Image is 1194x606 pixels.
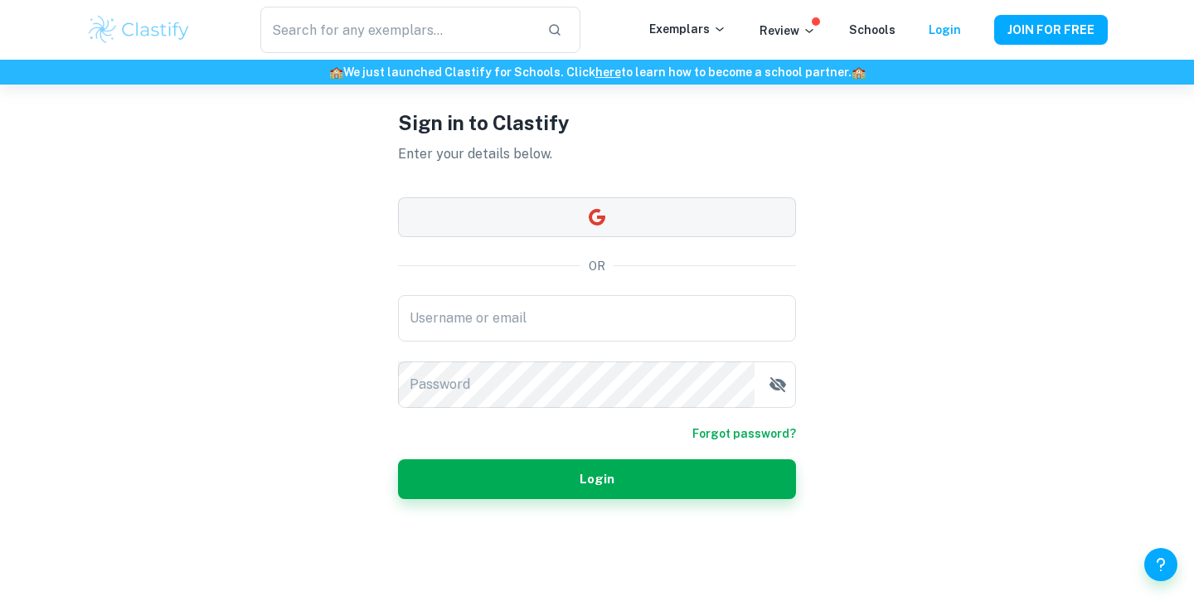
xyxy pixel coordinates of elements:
a: Login [929,23,961,36]
a: Forgot password? [692,424,796,443]
button: Login [398,459,796,499]
button: Help and Feedback [1144,548,1177,581]
button: JOIN FOR FREE [994,15,1108,45]
p: Enter your details below. [398,144,796,164]
p: OR [589,257,605,275]
a: here [595,65,621,79]
p: Review [760,22,816,40]
input: Search for any exemplars... [260,7,534,53]
p: Exemplars [649,20,726,38]
a: Schools [849,23,895,36]
span: 🏫 [329,65,343,79]
img: Clastify logo [86,13,192,46]
h1: Sign in to Clastify [398,108,796,138]
h6: We just launched Clastify for Schools. Click to learn how to become a school partner. [3,63,1191,81]
span: 🏫 [852,65,866,79]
